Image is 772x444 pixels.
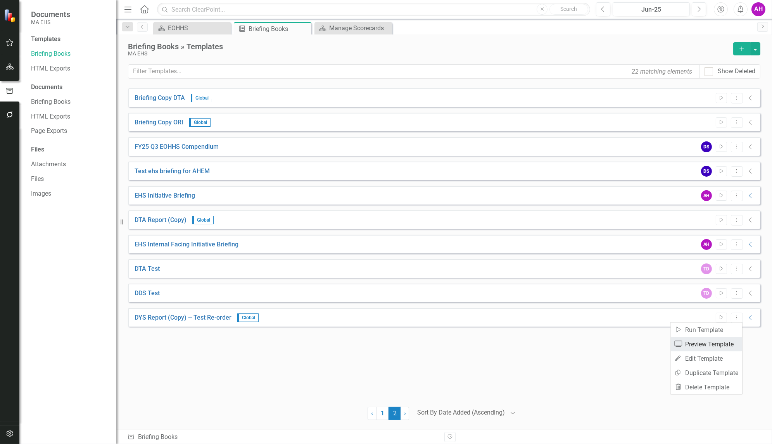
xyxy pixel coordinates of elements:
div: MA EHS [128,51,729,57]
a: Briefing Copy DTA [135,94,185,103]
span: ‹ [371,410,373,417]
a: DTA Report (Copy) [135,216,187,225]
span: › [404,410,406,417]
div: 22 matching elements [630,65,694,78]
a: Briefing Copy ORI [135,118,183,127]
a: Run Template [670,323,742,337]
span: Global [189,118,211,127]
div: TD [701,288,712,299]
a: Files [31,175,109,184]
a: Briefing Books [31,98,109,107]
a: Edit Template [670,351,742,366]
img: ClearPoint Strategy [4,9,17,22]
div: Manage Scorecards [329,23,390,33]
a: Manage Scorecards [316,23,390,33]
div: AH [701,190,712,201]
a: EHS Initiative Briefing [135,191,195,200]
a: 1 [376,407,389,420]
div: Jun-25 [615,5,687,14]
span: Global [237,313,259,322]
a: Test ehs briefing for AHEM [135,167,210,176]
input: Filter Templates... [128,64,700,79]
div: EOHHS [168,23,229,33]
div: AH [701,239,712,250]
input: Search ClearPoint... [157,3,590,16]
a: HTML Exports [31,112,109,121]
button: AH [751,2,765,16]
div: DS [701,166,712,177]
span: Global [192,216,214,224]
button: Jun-25 [613,2,690,16]
div: Briefing Books [249,24,309,34]
a: DYS Report (Copy) -- Test Re-order [135,313,231,322]
button: Search [549,4,588,15]
div: Briefing Books » Templates [128,42,729,51]
a: Preview Template [670,337,742,351]
a: EOHHS [155,23,229,33]
span: Global [191,94,212,102]
a: Images [31,189,109,198]
a: Briefing Books [31,50,109,59]
a: DDS Test [135,289,160,298]
small: MA EHS [31,19,70,25]
div: Files [31,145,109,154]
div: Templates [31,35,109,44]
a: DTA Test [135,265,160,274]
span: 2 [389,407,401,420]
div: Show Deleted [718,67,755,76]
a: Attachments [31,160,109,169]
div: Briefing Books [127,433,439,442]
div: Documents [31,83,109,92]
span: Search [561,6,577,12]
a: Duplicate Template [670,366,742,380]
div: TD [701,263,712,274]
a: HTML Exports [31,64,109,73]
div: DS [701,141,712,152]
a: Delete Template [670,380,742,394]
span: Documents [31,10,70,19]
a: EHS Internal Facing Initiative Briefing [135,240,238,249]
a: Page Exports [31,127,109,136]
a: FY25 Q3 EOHHS Compendium [135,143,219,151]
